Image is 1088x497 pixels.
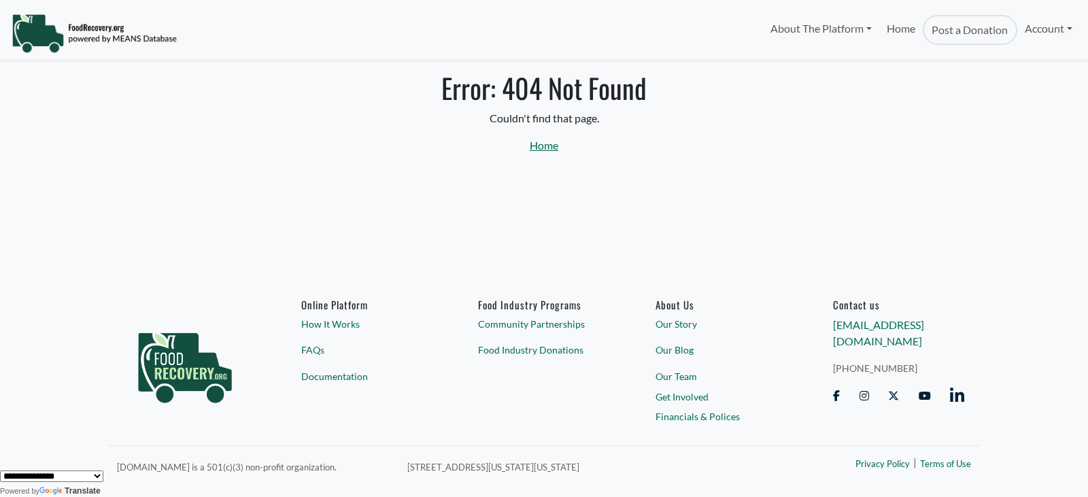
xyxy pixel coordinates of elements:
[656,298,787,311] a: About Us
[39,487,65,496] img: Google Translate
[12,13,177,54] img: NavigationLogo_FoodRecovery-91c16205cd0af1ed486a0f1a7774a6544ea792ac00100771e7dd3ec7c0e58e41.png
[913,455,917,471] span: |
[124,298,246,428] img: food_recovery_green_logo-76242d7a27de7ed26b67be613a865d9c9037ba317089b267e0515145e5e51427.png
[879,15,923,45] a: Home
[478,317,609,331] a: Community Partnerships
[478,298,609,311] h6: Food Industry Programs
[478,343,609,357] a: Food Industry Donations
[762,15,879,42] a: About The Platform
[301,317,432,331] a: How It Works
[833,318,924,347] a: [EMAIL_ADDRESS][DOMAIN_NAME]
[301,343,432,357] a: FAQs
[103,71,985,104] h1: Error: 404 Not Found
[39,486,101,496] a: Translate
[920,458,971,472] a: Terms of Use
[530,139,558,152] a: Home
[117,458,391,475] p: [DOMAIN_NAME] is a 501(c)(3) non-profit organization.
[923,15,1017,45] a: Post a Donation
[103,110,985,126] p: Couldn't find that page.
[656,390,787,404] a: Get Involved
[833,298,964,311] h6: Contact us
[656,317,787,331] a: Our Story
[656,409,787,424] a: Financials & Polices
[301,298,432,311] h6: Online Platform
[833,361,964,375] a: [PHONE_NUMBER]
[855,458,910,472] a: Privacy Policy
[656,343,787,357] a: Our Blog
[1017,15,1080,42] a: Account
[301,369,432,383] a: Documentation
[656,369,787,383] a: Our Team
[407,458,753,475] p: [STREET_ADDRESS][US_STATE][US_STATE]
